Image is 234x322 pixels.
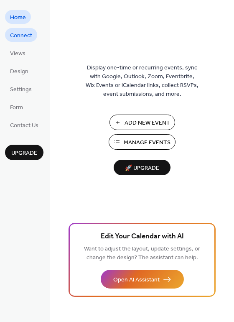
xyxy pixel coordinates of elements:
span: Contact Us [10,121,38,130]
button: Add New Event [109,115,175,130]
a: Contact Us [5,118,43,132]
a: Design [5,64,33,78]
span: Connect [10,31,32,40]
span: Home [10,13,26,22]
span: Settings [10,85,32,94]
span: Edit Your Calendar with AI [101,231,184,243]
span: Design [10,67,28,76]
span: Want to adjust the layout, update settings, or change the design? The assistant can help. [84,243,200,263]
a: Form [5,100,28,114]
span: 🚀 Upgrade [119,163,165,174]
span: Upgrade [11,149,37,158]
a: Settings [5,82,37,96]
button: Upgrade [5,145,43,160]
a: Views [5,46,31,60]
span: Views [10,49,25,58]
span: Form [10,103,23,112]
span: Add New Event [125,119,170,128]
a: Connect [5,28,37,42]
a: Home [5,10,31,24]
button: Manage Events [109,134,175,150]
span: Open AI Assistant [113,276,160,284]
button: 🚀 Upgrade [114,160,170,175]
span: Display one-time or recurring events, sync with Google, Outlook, Zoom, Eventbrite, Wix Events or ... [86,64,198,99]
button: Open AI Assistant [101,270,184,289]
span: Manage Events [124,138,170,147]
